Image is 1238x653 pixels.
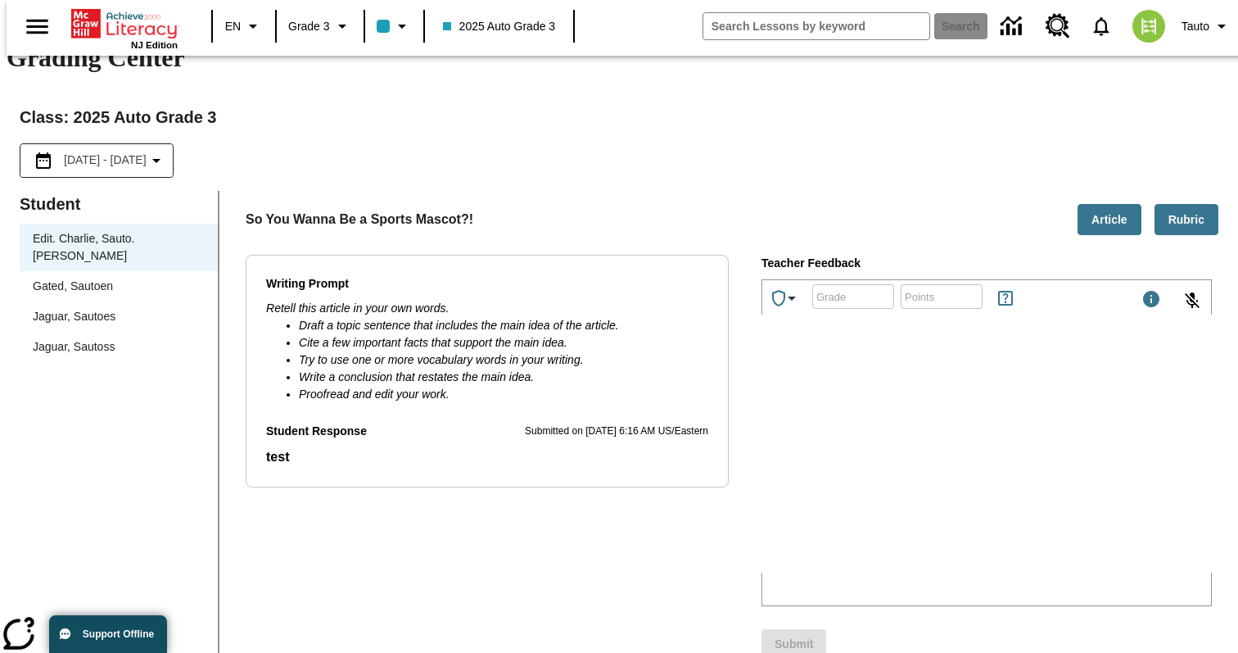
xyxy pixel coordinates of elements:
[20,302,218,332] div: Jaguar, Sautoes
[266,447,708,467] p: test
[64,152,147,169] span: [DATE] - [DATE]
[299,386,708,403] li: Proofread and edit your work.
[33,308,205,325] span: Jaguar, Sautoes
[1080,5,1123,48] a: Notifications
[20,191,218,217] p: Student
[1036,4,1080,48] a: Resource Center, Will open in new tab
[246,210,473,229] p: So You Wanna Be a Sports Mascot?!
[7,13,239,28] body: Type your response here.
[1132,10,1165,43] img: avatar image
[370,11,418,41] button: Class color is light blue. Change class color
[266,423,367,441] p: Student Response
[266,300,708,317] p: Retell this article in your own words.
[20,224,218,271] div: Edit. Charlie, Sauto. [PERSON_NAME]
[1078,204,1141,236] button: Article, Will open in new tab
[71,6,178,50] div: Home
[131,40,178,50] span: NJ Edition
[20,104,1218,130] h2: Class : 2025 Auto Grade 3
[299,317,708,334] li: Draft a topic sentence that includes the main idea of the article.
[901,284,983,309] div: Points: Must be equal to or less than 25.
[266,275,708,293] p: Writing Prompt
[703,13,929,39] input: search field
[13,2,61,51] button: Open side menu
[288,18,330,35] span: Grade 3
[282,11,359,41] button: Grade: Grade 3, Select a grade
[1123,5,1175,48] button: Select a new avatar
[49,615,167,653] button: Support Offline
[33,338,205,356] span: Jaguar, Sautoss
[20,332,218,362] div: Jaguar, Sautoss
[1172,281,1212,320] button: Click to activate and allow voice recognition
[83,628,154,640] span: Support Offline
[901,275,983,319] input: Points: Must be equal to or less than 25.
[225,18,241,35] span: EN
[443,18,556,35] span: 2025 Auto Grade 3
[1141,289,1161,312] div: Maximum 1000 characters Press Escape to exit toolbar and use left and right arrow keys to access ...
[299,334,708,351] li: Cite a few important facts that support the main idea.
[991,4,1036,49] a: Data Center
[812,275,894,319] input: Grade: Letters, numbers, %, + and - are allowed.
[33,230,205,265] span: Edit. Charlie, Sauto. [PERSON_NAME]
[1154,204,1218,236] button: Rubric, Will open in new tab
[812,284,894,309] div: Grade: Letters, numbers, %, + and - are allowed.
[525,424,708,440] p: Submitted on [DATE] 6:16 AM US/Eastern
[20,271,218,302] div: Gated, Sautoen
[989,282,1022,315] button: Rules for Earning Points and Achievements, Will open in new tab
[762,282,808,315] button: Achievements
[761,255,1212,273] p: Teacher Feedback
[147,151,166,170] svg: Collapse Date Range Filter
[1175,11,1238,41] button: Profile/Settings
[266,447,708,467] p: Student Response
[71,7,178,40] a: Home
[218,11,270,41] button: Language: EN, Select a language
[7,43,1231,73] h1: Grading Center
[299,351,708,369] li: Try to use one or more vocabulary words in your writing.
[299,369,708,386] li: Write a conclusion that restates the main idea.
[1182,18,1209,35] span: Tauto
[27,151,166,170] button: Select the date range menu item
[33,278,205,295] span: Gated, Sautoen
